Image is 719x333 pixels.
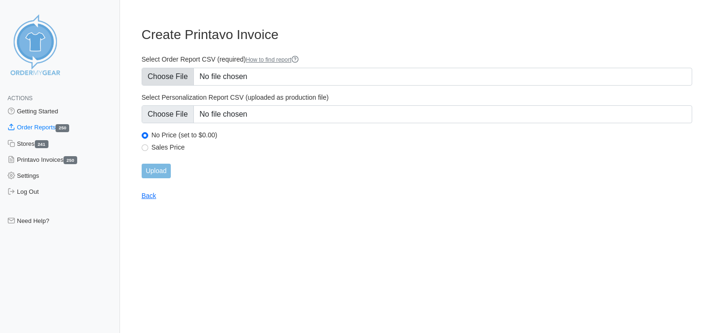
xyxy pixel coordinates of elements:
[142,55,692,64] label: Select Order Report CSV (required)
[56,124,69,132] span: 250
[152,131,692,139] label: No Price (set to $0.00)
[142,192,156,199] a: Back
[142,27,692,43] h3: Create Printavo Invoice
[35,140,48,148] span: 241
[152,143,692,151] label: Sales Price
[64,156,77,164] span: 250
[142,164,171,178] input: Upload
[246,56,299,63] a: How to find report
[142,93,692,102] label: Select Personalization Report CSV (uploaded as production file)
[8,95,32,102] span: Actions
